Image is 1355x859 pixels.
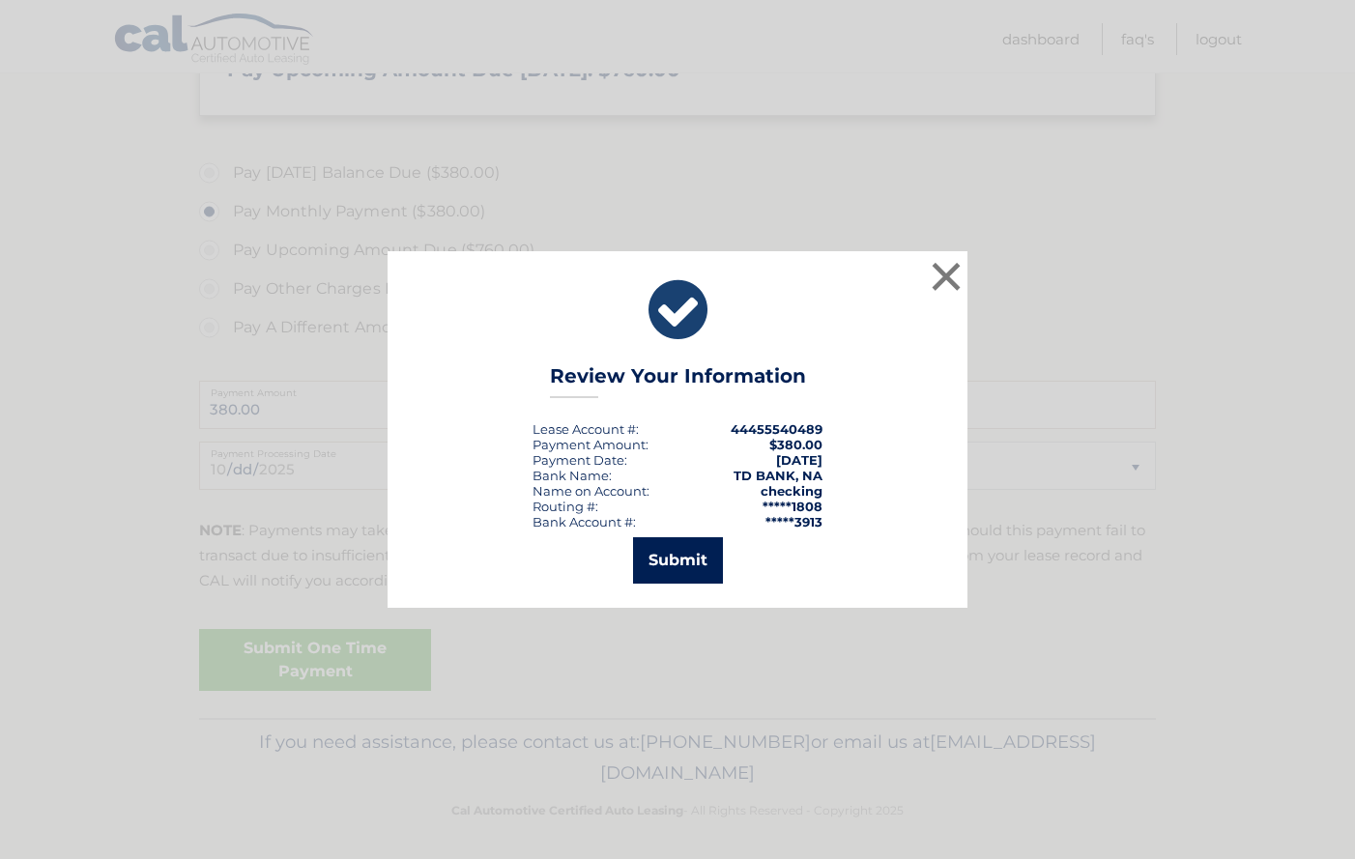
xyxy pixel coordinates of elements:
div: Bank Account #: [533,514,636,530]
div: Routing #: [533,499,598,514]
span: $380.00 [769,437,822,452]
span: Payment Date [533,452,624,468]
strong: checking [761,483,822,499]
div: Lease Account #: [533,421,639,437]
button: Submit [633,537,723,584]
div: : [533,452,627,468]
h3: Review Your Information [550,364,806,398]
span: [DATE] [776,452,822,468]
strong: TD BANK, NA [734,468,822,483]
button: × [927,257,966,296]
strong: 44455540489 [731,421,822,437]
div: Bank Name: [533,468,612,483]
div: Payment Amount: [533,437,649,452]
div: Name on Account: [533,483,649,499]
